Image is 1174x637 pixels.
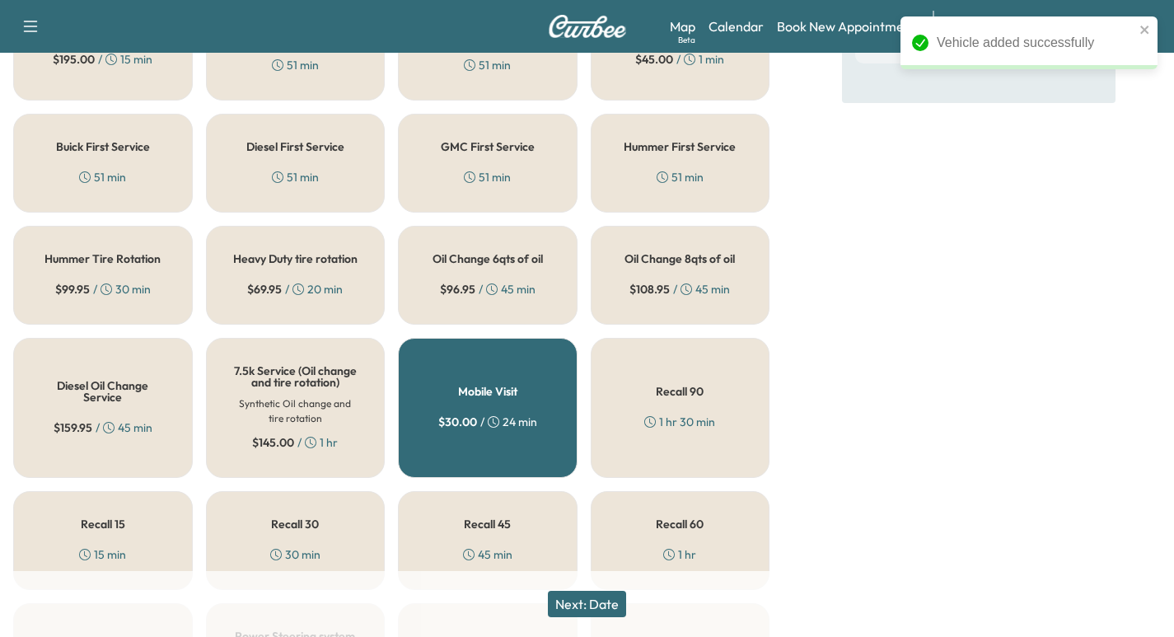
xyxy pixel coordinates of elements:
[272,169,319,185] div: 51 min
[247,281,343,297] div: / 20 min
[44,253,161,265] h5: Hummer Tire Rotation
[53,51,95,68] span: $ 195.00
[709,16,764,36] a: Calendar
[246,141,344,152] h5: Diesel First Service
[79,169,126,185] div: 51 min
[670,16,695,36] a: MapBeta
[438,414,477,430] span: $ 30.00
[247,281,282,297] span: $ 69.95
[644,414,715,430] div: 1 hr 30 min
[464,518,511,530] h5: Recall 45
[40,380,166,403] h5: Diesel Oil Change Service
[440,281,475,297] span: $ 96.95
[53,51,152,68] div: / 15 min
[629,281,730,297] div: / 45 min
[464,169,511,185] div: 51 min
[548,591,626,617] button: Next: Date
[777,16,916,36] a: Book New Appointment
[464,57,511,73] div: 51 min
[440,281,536,297] div: / 45 min
[438,414,537,430] div: / 24 min
[441,141,535,152] h5: GMC First Service
[458,386,517,397] h5: Mobile Visit
[54,419,92,436] span: $ 159.95
[657,169,704,185] div: 51 min
[54,419,152,436] div: / 45 min
[624,253,735,265] h5: Oil Change 8qts of oil
[55,281,151,297] div: / 30 min
[271,518,319,530] h5: Recall 30
[1139,23,1151,36] button: close
[252,434,294,451] span: $ 145.00
[463,546,512,563] div: 45 min
[233,365,358,388] h5: 7.5k Service (Oil change and tire rotation)
[79,546,126,563] div: 15 min
[270,546,320,563] div: 30 min
[55,281,90,297] span: $ 99.95
[624,141,736,152] h5: Hummer First Service
[663,546,696,563] div: 1 hr
[252,434,338,451] div: / 1 hr
[433,253,543,265] h5: Oil Change 6qts of oil
[233,396,358,426] h6: Synthetic Oil change and tire rotation
[548,15,627,38] img: Curbee Logo
[635,51,724,68] div: / 1 min
[635,51,673,68] span: $ 45.00
[629,281,670,297] span: $ 108.95
[678,34,695,46] div: Beta
[233,253,358,265] h5: Heavy Duty tire rotation
[656,386,704,397] h5: Recall 90
[937,33,1134,53] div: Vehicle added successfully
[81,518,125,530] h5: Recall 15
[272,57,319,73] div: 51 min
[56,141,150,152] h5: Buick First Service
[656,518,704,530] h5: Recall 60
